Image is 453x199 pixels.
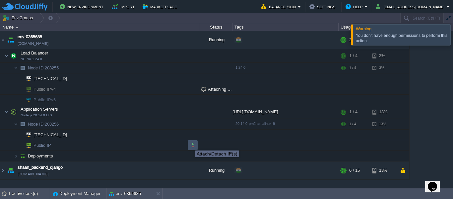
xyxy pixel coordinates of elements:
[18,164,63,171] a: shaan_backend_django
[28,65,45,70] span: Node ID:
[14,119,18,129] img: AMDAwAAAACH5BAEAAAAALAAAAAABAAEAAAICRAEAOw==
[199,161,232,179] div: Running
[372,119,394,129] div: 13%
[356,33,449,44] div: You don't have enough permissions to perform this action.
[201,87,238,92] span: Attaching IPs...
[143,3,179,11] button: Marketplace
[356,26,371,31] span: Warning
[20,106,59,112] span: Application Servers
[18,34,42,40] a: env-0365685
[33,140,52,150] span: Public IP
[20,50,49,56] span: Load Balancer
[18,119,27,129] img: AMDAwAAAACH5BAEAAAAALAAAAAABAAEAAAICRAEAOw==
[22,73,31,84] img: AMDAwAAAACH5BAEAAAAALAAAAAABAAEAAAICRAEAOw==
[349,105,357,119] div: 1 / 4
[2,3,47,11] img: CloudJiffy
[33,87,57,92] a: Public IPv4
[33,95,57,105] span: Public IPv6
[14,63,18,73] img: AMDAwAAAACH5BAEAAAAALAAAAAABAAEAAAICRAEAOw==
[18,95,22,105] img: AMDAwAAAACH5BAEAAAAALAAAAAABAAEAAAICRAEAOw==
[233,23,338,31] div: Tags
[21,113,52,117] span: Node.js 20.14.0 LTS
[18,171,48,177] a: [DOMAIN_NAME]
[33,76,68,81] a: [TECHNICAL_ID]
[33,73,68,84] span: [TECHNICAL_ID]
[372,49,394,62] div: 3%
[0,31,6,49] img: AMDAwAAAACH5BAEAAAAALAAAAAABAAEAAAICRAEAOw==
[235,122,275,126] span: 20.14.0-pm2-almalinux-9
[20,50,49,55] a: Load BalancerNGINX 1.24.0
[27,153,54,159] a: Deployments
[261,3,298,11] button: Balance ₹0.00
[18,130,22,140] img: AMDAwAAAACH5BAEAAAAALAAAAAABAAEAAAICRAEAOw==
[22,140,31,150] img: AMDAwAAAACH5BAEAAAAALAAAAAABAAEAAAICRAEAOw==
[60,3,105,11] button: New Environment
[14,151,18,161] img: AMDAwAAAACH5BAEAAAAALAAAAAABAAEAAAICRAEAOw==
[21,57,42,61] span: NGINX 1.24.0
[18,140,22,150] img: AMDAwAAAACH5BAEAAAAALAAAAAABAAEAAAICRAEAOw==
[9,49,18,62] img: AMDAwAAAACH5BAEAAAAALAAAAAABAAEAAAICRAEAOw==
[112,3,137,11] button: Import
[27,65,60,71] span: 208255
[33,84,57,94] span: Public IPv4
[372,161,394,179] div: 13%
[9,105,18,119] img: AMDAwAAAACH5BAEAAAAALAAAAAABAAEAAAICRAEAOw==
[33,130,68,140] span: [TECHNICAL_ID]
[349,119,356,129] div: 1 / 4
[5,49,9,62] img: AMDAwAAAACH5BAEAAAAALAAAAAABAAEAAAICRAEAOw==
[18,73,22,84] img: AMDAwAAAACH5BAEAAAAALAAAAAABAAEAAAICRAEAOw==
[22,130,31,140] img: AMDAwAAAACH5BAEAAAAALAAAAAABAAEAAAICRAEAOw==
[349,31,357,49] div: 2 / 8
[28,122,45,127] span: Node ID:
[339,23,409,31] div: Usage
[349,161,360,179] div: 6 / 15
[6,161,15,179] img: AMDAwAAAACH5BAEAAAAALAAAAAABAAEAAAICRAEAOw==
[20,107,59,112] a: Application ServersNode.js 20.14.0 LTS
[53,190,100,197] button: Deployment Manager
[6,31,15,49] img: AMDAwAAAACH5BAEAAAAALAAAAAABAAEAAAICRAEAOw==
[349,63,356,73] div: 1 / 4
[18,151,27,161] img: AMDAwAAAACH5BAEAAAAALAAAAAABAAEAAAICRAEAOw==
[18,40,48,47] a: [DOMAIN_NAME]
[16,27,19,28] img: AMDAwAAAACH5BAEAAAAALAAAAAABAAEAAAICRAEAOw==
[197,151,237,156] div: Attach/Detach IP(s)
[425,172,446,192] iframe: chat widget
[8,188,50,199] div: 1 active task(s)
[2,13,35,23] button: Env Groups
[346,3,364,11] button: Help
[235,65,245,69] span: 1.24.0
[27,121,60,127] span: 208256
[18,63,27,73] img: AMDAwAAAACH5BAEAAAAALAAAAAABAAEAAAICRAEAOw==
[232,105,339,119] div: [URL][DOMAIN_NAME]
[33,132,68,137] a: [TECHNICAL_ID]
[109,190,141,197] button: env-0365685
[27,121,60,127] a: Node ID:208256
[372,105,394,119] div: 13%
[200,23,232,31] div: Status
[27,65,60,71] a: Node ID:208255
[5,105,9,119] img: AMDAwAAAACH5BAEAAAAALAAAAAABAAEAAAICRAEAOw==
[309,3,337,11] button: Settings
[33,97,57,102] a: Public IPv6
[1,23,199,31] div: Name
[372,63,394,73] div: 3%
[349,49,357,62] div: 1 / 4
[22,84,31,94] img: AMDAwAAAACH5BAEAAAAALAAAAAABAAEAAAICRAEAOw==
[376,3,446,11] button: [EMAIL_ADDRESS][DOMAIN_NAME]
[33,143,52,148] a: Public IP
[18,84,22,94] img: AMDAwAAAACH5BAEAAAAALAAAAAABAAEAAAICRAEAOw==
[0,161,6,179] img: AMDAwAAAACH5BAEAAAAALAAAAAABAAEAAAICRAEAOw==
[22,95,31,105] img: AMDAwAAAACH5BAEAAAAALAAAAAABAAEAAAICRAEAOw==
[199,31,232,49] div: Running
